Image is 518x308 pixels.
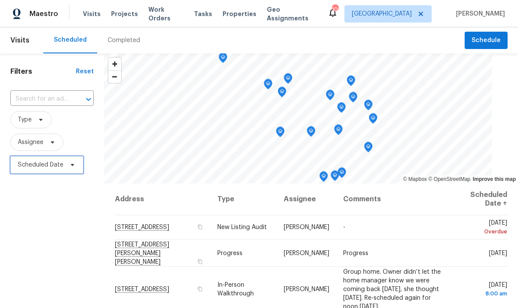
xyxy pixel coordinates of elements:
[369,113,377,127] div: Map marker
[54,36,87,44] div: Scheduled
[461,282,507,298] span: [DATE]
[343,224,345,230] span: -
[30,10,58,18] span: Maestro
[465,32,508,49] button: Schedule
[108,71,121,83] span: Zoom out
[352,10,412,18] span: [GEOGRAPHIC_DATA]
[18,138,43,147] span: Assignee
[489,250,507,256] span: [DATE]
[194,11,212,17] span: Tasks
[284,73,292,87] div: Map marker
[473,176,516,182] a: Improve this map
[454,183,508,215] th: Scheduled Date ↑
[108,36,140,45] div: Completed
[196,223,203,231] button: Copy Address
[364,142,373,155] div: Map marker
[284,224,329,230] span: [PERSON_NAME]
[219,52,227,66] div: Map marker
[82,93,95,105] button: Open
[472,35,501,46] span: Schedule
[461,220,507,236] span: [DATE]
[10,31,30,50] span: Visits
[10,67,76,76] h1: Filters
[307,126,315,140] div: Map marker
[196,285,203,292] button: Copy Address
[364,100,373,113] div: Map marker
[461,289,507,298] div: 8:00 am
[10,92,69,106] input: Search for an address...
[349,92,357,105] div: Map marker
[332,5,338,14] div: 10
[196,257,203,265] button: Copy Address
[267,5,317,23] span: Geo Assignments
[108,58,121,70] button: Zoom in
[326,90,334,103] div: Map marker
[331,170,339,184] div: Map marker
[334,125,343,138] div: Map marker
[347,75,355,89] div: Map marker
[277,183,336,215] th: Assignee
[18,115,32,124] span: Type
[276,127,285,140] div: Map marker
[111,10,138,18] span: Projects
[452,10,505,18] span: [PERSON_NAME]
[210,183,277,215] th: Type
[403,176,427,182] a: Mapbox
[115,183,211,215] th: Address
[264,79,272,92] div: Map marker
[284,250,329,256] span: [PERSON_NAME]
[337,102,346,116] div: Map marker
[223,10,256,18] span: Properties
[217,224,267,230] span: New Listing Audit
[428,176,470,182] a: OpenStreetMap
[319,171,328,185] div: Map marker
[108,70,121,83] button: Zoom out
[18,161,63,169] span: Scheduled Date
[104,53,492,183] canvas: Map
[217,250,243,256] span: Progress
[217,282,254,296] span: In-Person Walkthrough
[83,10,101,18] span: Visits
[461,227,507,236] div: Overdue
[336,183,454,215] th: Comments
[284,286,329,292] span: [PERSON_NAME]
[148,5,184,23] span: Work Orders
[343,250,368,256] span: Progress
[278,87,286,100] div: Map marker
[338,167,346,181] div: Map marker
[76,67,94,76] div: Reset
